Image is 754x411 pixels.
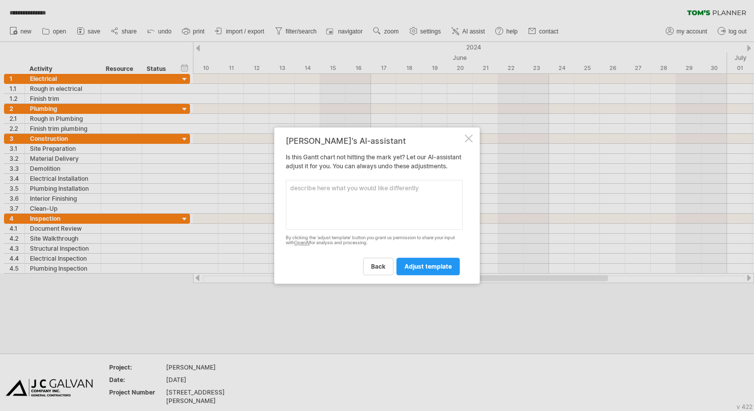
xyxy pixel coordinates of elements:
[363,258,393,275] a: back
[286,136,463,275] div: Is this Gantt chart not hitting the mark yet? Let our AI-assistant adjust it for you. You can alw...
[286,136,463,145] div: [PERSON_NAME]'s AI-assistant
[404,263,452,270] span: adjust template
[396,258,460,275] a: adjust template
[371,263,385,270] span: back
[294,240,310,246] a: OpenAI
[286,235,463,246] div: By clicking the 'adjust template' button you grant us permission to share your input with for ana...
